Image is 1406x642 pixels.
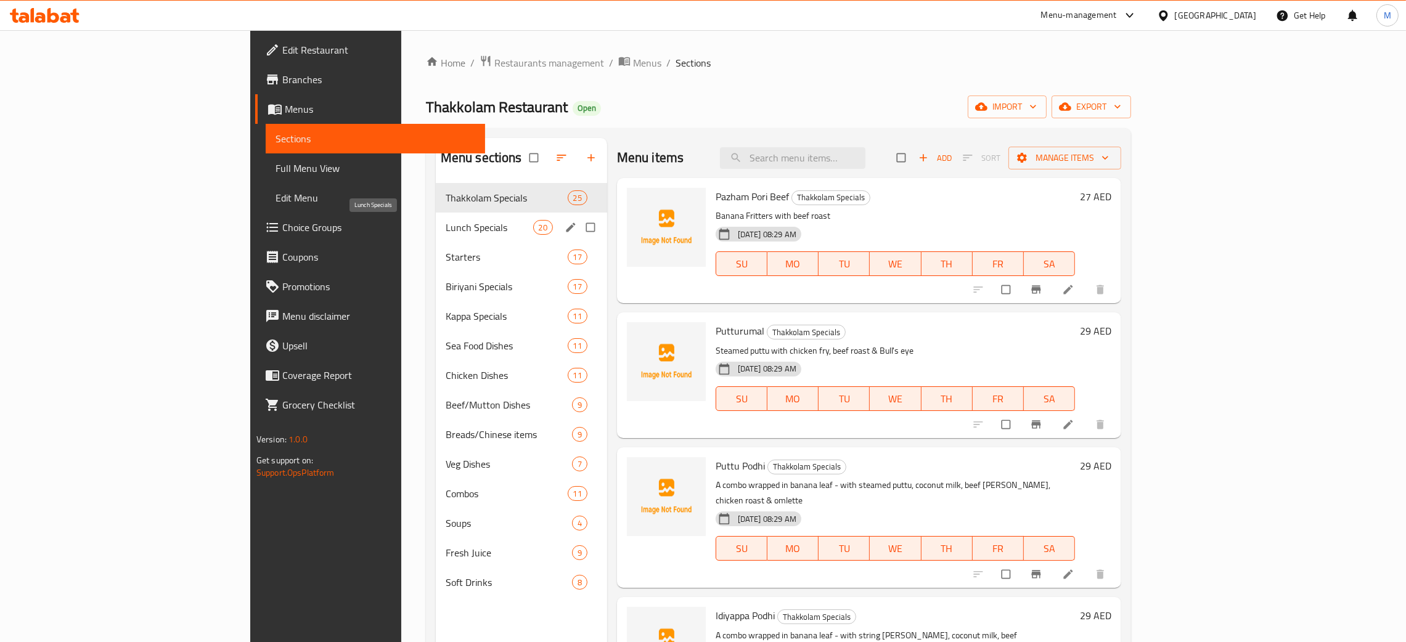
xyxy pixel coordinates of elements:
[282,309,475,323] span: Menu disclaimer
[578,144,607,171] button: Add section
[955,148,1008,168] span: Select section first
[1062,283,1077,296] a: Edit menu item
[733,363,801,375] span: [DATE] 08:29 AM
[978,255,1019,273] span: FR
[973,251,1024,276] button: FR
[716,606,775,625] span: Idiyappa Podhi
[1080,322,1111,339] h6: 29 AED
[446,575,572,590] span: Soft Drinks
[446,486,568,501] span: Combos
[446,457,572,471] div: Veg Dishes
[256,431,287,447] span: Version:
[1008,147,1121,169] button: Manage items
[767,251,819,276] button: MO
[1062,418,1077,431] a: Edit menu item
[436,420,607,449] div: Breads/Chinese items9
[568,486,587,501] div: items
[609,55,613,70] li: /
[255,94,485,124] a: Menus
[255,272,485,301] a: Promotions
[282,397,475,412] span: Grocery Checklist
[436,301,607,331] div: Kappa Specials11
[870,251,921,276] button: WE
[926,540,968,558] span: TH
[1029,390,1070,408] span: SA
[436,360,607,390] div: Chicken Dishes11
[716,208,1075,224] p: Banana Fritters with beef roast
[255,35,485,65] a: Edit Restaurant
[446,368,568,383] span: Chicken Dishes
[733,229,801,240] span: [DATE] 08:29 AM
[1023,276,1052,303] button: Branch-specific-item
[875,255,916,273] span: WE
[716,386,767,411] button: SU
[716,251,767,276] button: SU
[480,55,604,71] a: Restaurants management
[568,251,587,263] span: 17
[716,187,789,206] span: Pazham Pori Beef
[1024,251,1075,276] button: SA
[256,465,335,481] a: Support.OpsPlatform
[572,575,587,590] div: items
[994,278,1020,301] span: Select to update
[617,148,684,167] h2: Menu items
[255,331,485,360] a: Upsell
[573,547,587,559] span: 9
[870,536,921,561] button: WE
[282,220,475,235] span: Choice Groups
[573,518,587,529] span: 4
[819,386,870,411] button: TU
[436,331,607,360] div: Sea Food Dishes11
[446,338,568,353] span: Sea Food Dishes
[767,325,845,339] span: Thakkolam Specials
[772,255,814,273] span: MO
[973,386,1024,411] button: FR
[1023,411,1052,438] button: Branch-specific-item
[627,188,706,267] img: Pazham Pori Beef
[716,536,767,561] button: SU
[627,322,706,401] img: Putturumal
[255,65,485,94] a: Branches
[568,309,587,323] div: items
[1029,255,1070,273] span: SA
[792,190,870,205] span: Thakkolam Specials
[994,413,1020,436] span: Select to update
[926,390,968,408] span: TH
[772,390,814,408] span: MO
[255,242,485,272] a: Coupons
[436,508,607,538] div: Soups4
[716,457,765,475] span: Puttu Podhi
[1384,9,1391,22] span: M
[1052,95,1131,118] button: export
[733,513,801,525] span: [DATE] 08:29 AM
[446,309,568,323] span: Kappa Specials
[716,477,1075,508] p: A combo wrapped in banana leaf - with steamed puttu, coconut milk, beef [PERSON_NAME], chicken ro...
[767,536,819,561] button: MO
[572,427,587,442] div: items
[627,457,706,536] img: Puttu Podhi
[446,250,568,264] span: Starters
[768,460,846,474] span: Thakkolam Specials
[285,102,475,116] span: Menus
[266,153,485,183] a: Full Menu View
[436,242,607,272] div: Starters17
[436,479,607,508] div: Combos11
[282,72,475,87] span: Branches
[1087,561,1116,588] button: delete
[436,213,607,242] div: Lunch Specials20edit
[568,190,587,205] div: items
[494,55,604,70] span: Restaurants management
[446,279,568,294] span: Biriyani Specials
[568,488,587,500] span: 11
[276,161,475,176] span: Full Menu View
[922,251,973,276] button: TH
[573,429,587,441] span: 9
[436,449,607,479] div: Veg Dishes7
[572,516,587,530] div: items
[973,536,1024,561] button: FR
[446,397,572,412] span: Beef/Mutton Dishes
[255,301,485,331] a: Menu disclaimer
